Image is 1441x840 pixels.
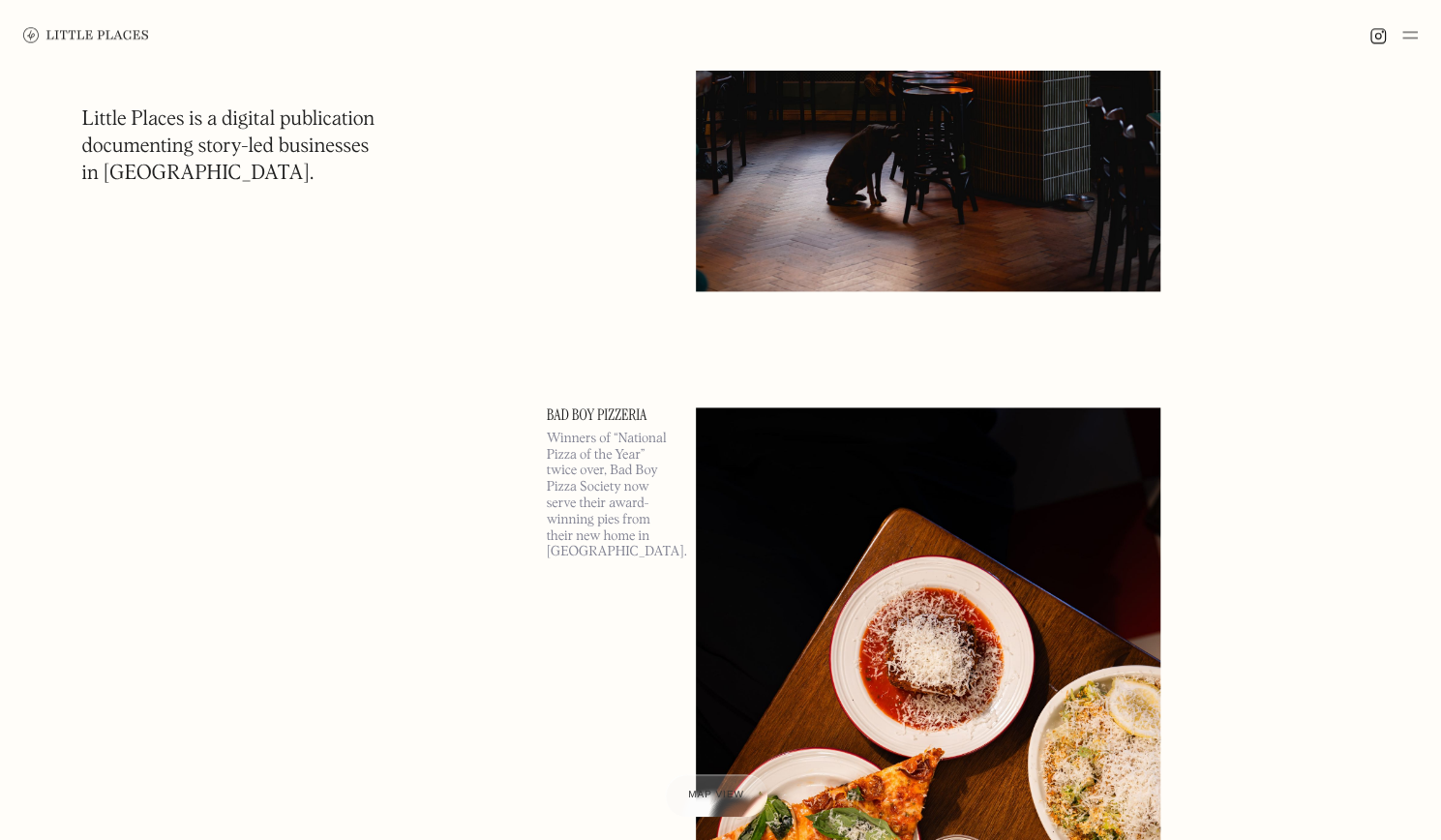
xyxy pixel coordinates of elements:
[547,431,673,560] p: Winners of “National Pizza of the Year” twice over, Bad Boy Pizza Society now serve their award-w...
[547,407,673,423] a: Bad Boy Pizzeria
[665,774,767,817] a: Map view
[82,106,375,188] h1: Little Places is a digital publication documenting story-led businesses in [GEOGRAPHIC_DATA].
[688,790,744,800] span: Map view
